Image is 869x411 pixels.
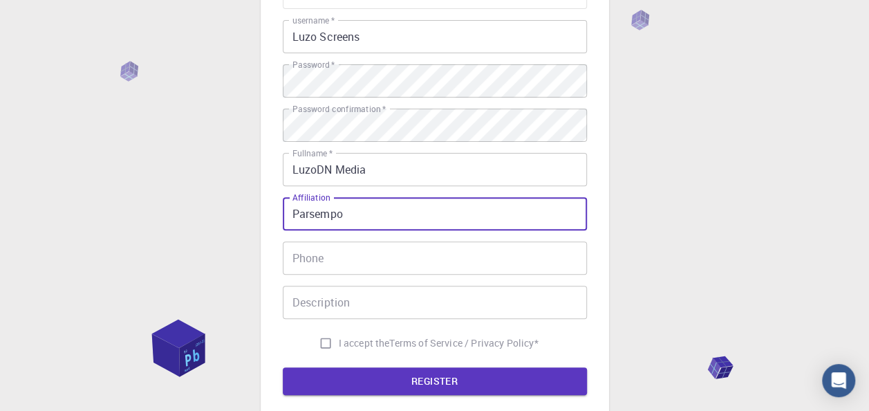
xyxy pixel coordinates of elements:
label: Password confirmation [292,103,386,115]
div: Open Intercom Messenger [822,364,855,397]
label: Affiliation [292,192,330,203]
button: REGISTER [283,367,587,395]
label: Fullname [292,147,333,159]
label: Password [292,59,335,71]
p: Terms of Service / Privacy Policy * [389,336,538,350]
a: Terms of Service / Privacy Policy* [389,336,538,350]
label: username [292,15,335,26]
span: I accept the [339,336,390,350]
